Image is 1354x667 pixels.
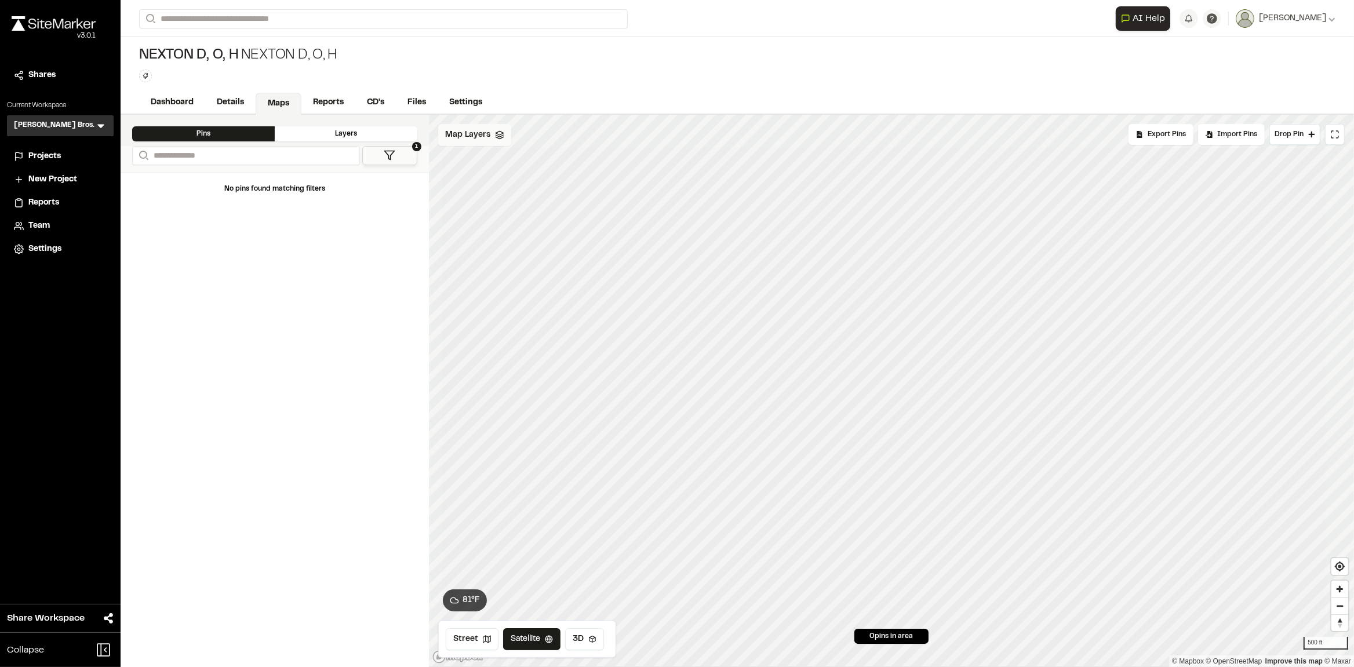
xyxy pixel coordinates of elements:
button: 81°F [443,589,487,611]
button: Search [132,146,153,165]
div: 500 ft [1304,637,1348,650]
a: Maxar [1324,657,1351,665]
a: Settings [438,92,494,114]
a: Files [396,92,438,114]
div: Layers [275,126,417,141]
button: Satellite [503,628,560,650]
a: Dashboard [139,92,205,114]
span: Team [28,220,50,232]
button: Reset bearing to north [1331,614,1348,631]
span: AI Help [1133,12,1165,25]
a: Maps [256,93,301,115]
a: Mapbox logo [432,650,483,664]
button: Zoom in [1331,581,1348,597]
div: nexton D, O, H [139,46,337,65]
button: Zoom out [1331,597,1348,614]
a: Settings [14,243,107,256]
span: Reset bearing to north [1331,615,1348,631]
a: Details [205,92,256,114]
button: Find my location [1331,558,1348,575]
a: New Project [14,173,107,186]
div: No pins available to export [1129,124,1193,145]
span: Shares [28,69,56,82]
span: Projects [28,150,61,163]
button: Open AI Assistant [1116,6,1170,31]
a: Mapbox [1172,657,1204,665]
span: Import Pins [1217,129,1257,140]
span: nexton D, O, H [139,46,239,65]
span: 0 pins in area [870,631,913,642]
img: User [1236,9,1254,28]
span: [PERSON_NAME] [1259,12,1326,25]
button: Drop Pin [1269,124,1320,145]
span: Settings [28,243,61,256]
h3: [PERSON_NAME] Bros. [14,120,94,132]
span: Share Workspace [7,611,85,625]
div: Open AI Assistant [1116,6,1175,31]
span: Reports [28,196,59,209]
span: Collapse [7,643,44,657]
div: Import Pins into your project [1198,124,1265,145]
span: Zoom out [1331,598,1348,614]
span: No pins found matching filters [224,186,325,192]
a: Team [14,220,107,232]
button: Edit Tags [139,70,152,82]
a: Reports [14,196,107,209]
a: Shares [14,69,107,82]
img: rebrand.png [12,16,96,31]
a: Map feedback [1265,657,1323,665]
span: 81 ° F [463,594,480,607]
a: Reports [301,92,355,114]
span: Export Pins [1148,129,1186,140]
div: Oh geez...please don't... [12,31,96,41]
canvas: Map [429,115,1354,667]
span: Drop Pin [1275,129,1304,140]
span: 1 [412,142,421,151]
button: Street [446,628,498,650]
span: Map Layers [445,129,490,141]
button: Search [139,9,160,28]
button: [PERSON_NAME] [1236,9,1335,28]
button: 1 [362,146,417,165]
div: Pins [132,126,275,141]
a: CD's [355,92,396,114]
a: Projects [14,150,107,163]
span: New Project [28,173,77,186]
button: 3D [565,628,604,650]
p: Current Workspace [7,100,114,111]
a: OpenStreetMap [1206,657,1262,665]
